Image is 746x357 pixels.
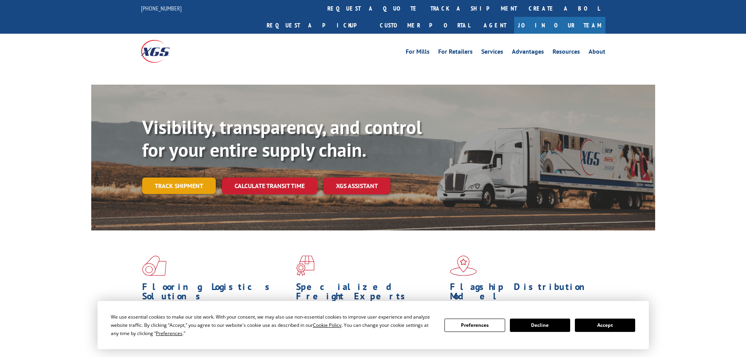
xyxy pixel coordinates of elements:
[142,282,290,305] h1: Flooring Logistics Solutions
[111,313,435,337] div: We use essential cookies to make our site work. With your consent, we may also use non-essential ...
[222,178,317,194] a: Calculate transit time
[510,319,570,332] button: Decline
[156,330,182,337] span: Preferences
[323,178,390,194] a: XGS ASSISTANT
[296,282,444,305] h1: Specialized Freight Experts
[141,4,182,12] a: [PHONE_NUMBER]
[296,256,314,276] img: xgs-icon-focused-on-flooring-red
[142,115,422,162] b: Visibility, transparency, and control for your entire supply chain.
[313,322,341,328] span: Cookie Policy
[261,17,374,34] a: Request a pickup
[98,301,649,349] div: Cookie Consent Prompt
[553,49,580,57] a: Resources
[589,49,605,57] a: About
[481,49,503,57] a: Services
[374,17,476,34] a: Customer Portal
[406,49,430,57] a: For Mills
[444,319,505,332] button: Preferences
[512,49,544,57] a: Advantages
[450,256,477,276] img: xgs-icon-flagship-distribution-model-red
[450,282,598,305] h1: Flagship Distribution Model
[575,319,635,332] button: Accept
[142,256,166,276] img: xgs-icon-total-supply-chain-intelligence-red
[514,17,605,34] a: Join Our Team
[438,49,473,57] a: For Retailers
[476,17,514,34] a: Agent
[142,178,216,194] a: Track shipment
